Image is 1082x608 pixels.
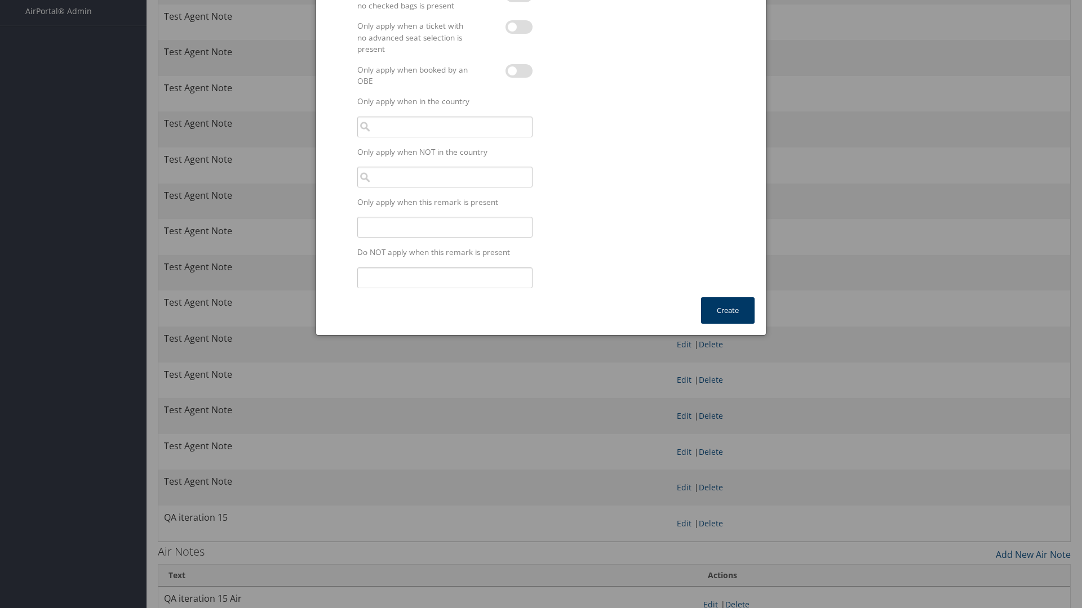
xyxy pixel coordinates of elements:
[353,196,537,208] label: Only apply when this remark is present
[353,20,476,55] label: Only apply when a ticket with no advanced seat selection is present
[353,146,537,158] label: Only apply when NOT in the country
[353,247,537,258] label: Do NOT apply when this remark is present
[701,297,755,324] button: Create
[5,7,380,16] p: Test Agent Note
[353,64,476,87] label: Only apply when booked by an OBE
[353,96,537,107] label: Only apply when in the country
